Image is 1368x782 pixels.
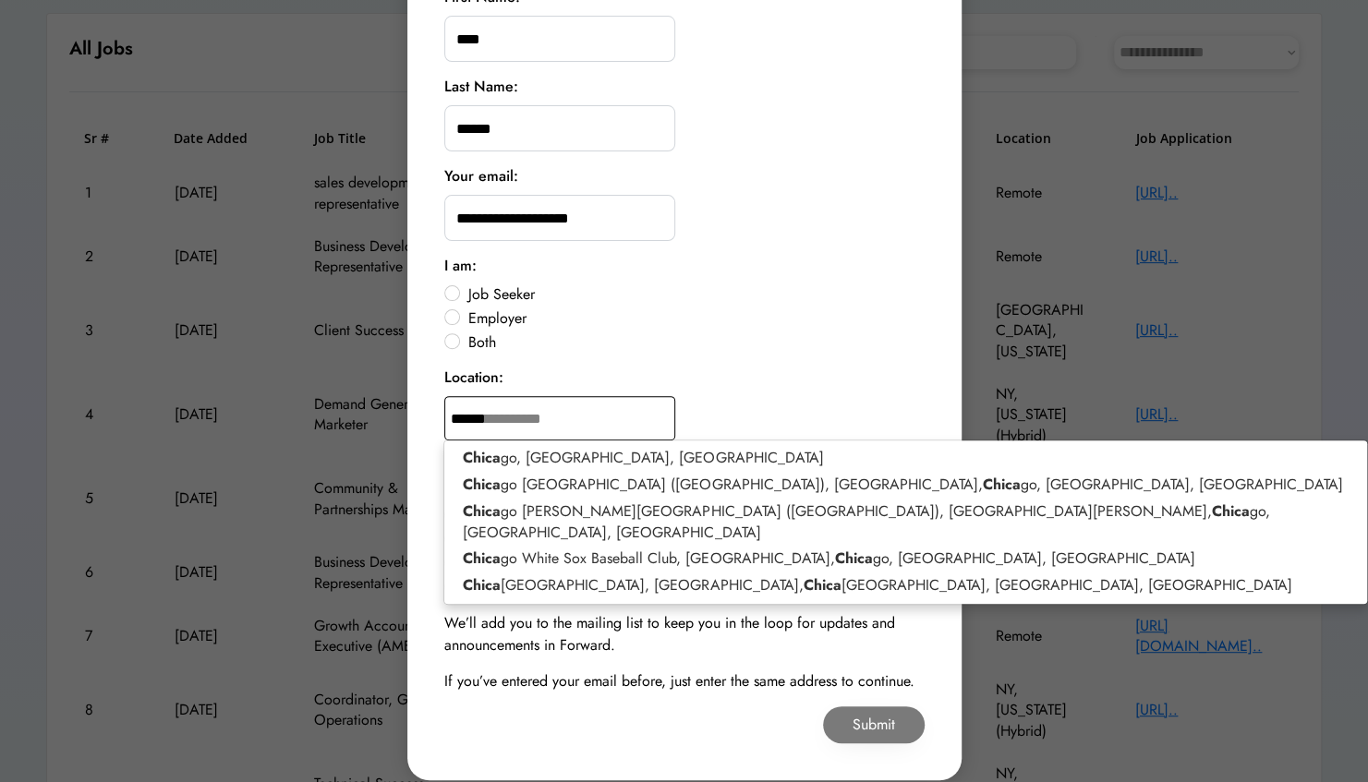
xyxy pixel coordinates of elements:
div: Your email: [444,165,518,187]
p: go White Sox Baseball Club, [GEOGRAPHIC_DATA], go, [GEOGRAPHIC_DATA], [GEOGRAPHIC_DATA] [444,546,1367,572]
p: go [GEOGRAPHIC_DATA] ([GEOGRAPHIC_DATA]), [GEOGRAPHIC_DATA], go, [GEOGRAPHIC_DATA], [GEOGRAPHIC_D... [444,472,1367,499]
p: [GEOGRAPHIC_DATA], [GEOGRAPHIC_DATA], [GEOGRAPHIC_DATA], [GEOGRAPHIC_DATA], [GEOGRAPHIC_DATA] [444,572,1367,599]
strong: Chica [463,500,501,522]
div: I am: [444,255,477,277]
strong: Chica [463,447,501,468]
label: Job Seeker [463,287,925,302]
label: Both [463,335,925,350]
strong: Chica [463,547,501,569]
strong: Chica [982,474,1020,495]
button: Submit [823,706,925,743]
label: Employer [463,311,925,326]
strong: Chica [463,474,501,495]
div: Location: [444,367,503,389]
p: go [PERSON_NAME][GEOGRAPHIC_DATA] ([GEOGRAPHIC_DATA]), [GEOGRAPHIC_DATA][PERSON_NAME], go, [GEOGR... [444,499,1367,547]
p: go, [GEOGRAPHIC_DATA], [GEOGRAPHIC_DATA] [444,445,1367,472]
strong: Chica [1211,500,1249,522]
div: If you’ve entered your email before, just enter the same address to continue. [444,670,914,692]
strong: Chica [463,574,501,596]
div: We’ll add you to the mailing list to keep you in the loop for updates and announcements in Forward. [444,612,925,656]
strong: Chica [803,574,841,596]
div: Last Name: [444,76,518,98]
strong: Chica [834,547,872,569]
